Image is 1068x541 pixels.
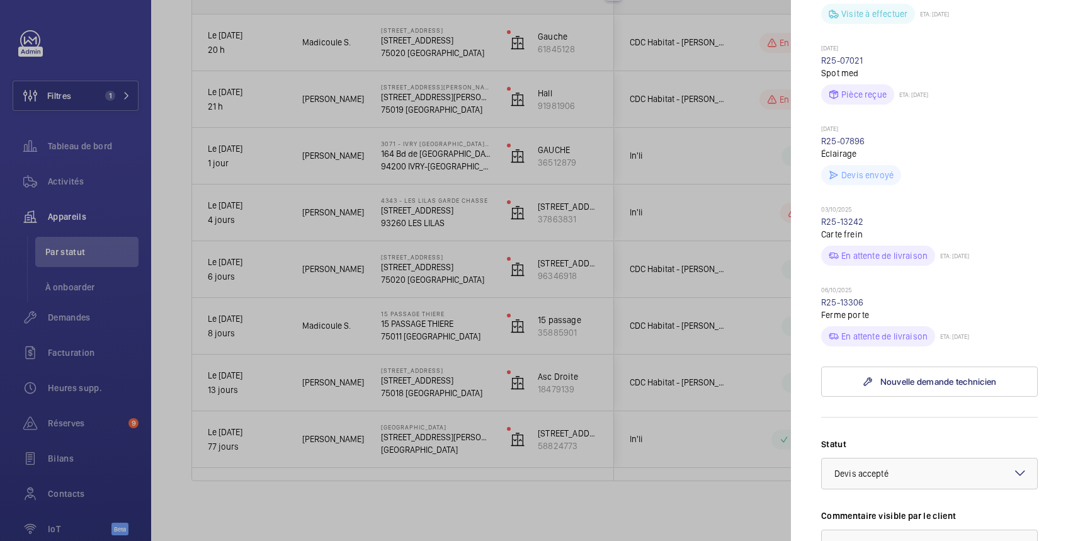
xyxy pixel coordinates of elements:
[821,297,864,307] a: R25-13306
[821,44,1038,54] p: [DATE]
[821,438,1038,450] label: Statut
[821,67,1038,79] p: Spot med
[821,367,1038,397] a: Nouvelle demande technicien
[834,469,889,479] span: Devis accepté
[841,249,928,262] p: En attente de livraison
[935,333,969,340] p: ETA: [DATE]
[841,330,928,343] p: En attente de livraison
[935,252,969,259] p: ETA: [DATE]
[841,169,894,181] p: Devis envoyé
[821,228,1038,241] p: Carte frein
[841,8,907,20] p: Visite à effectuer
[821,286,1038,296] p: 06/10/2025
[821,205,1038,215] p: 03/10/2025
[821,510,1038,522] label: Commentaire visible par le client
[841,88,887,101] p: Pièce reçue
[821,309,1038,321] p: Ferme porte
[821,55,863,65] a: R25-07021
[821,217,864,227] a: R25-13242
[821,136,865,146] a: R25-07896
[821,125,1038,135] p: [DATE]
[915,10,949,18] p: ETA: [DATE]
[894,91,928,98] p: ETA: [DATE]
[821,147,1038,160] p: Éclairage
